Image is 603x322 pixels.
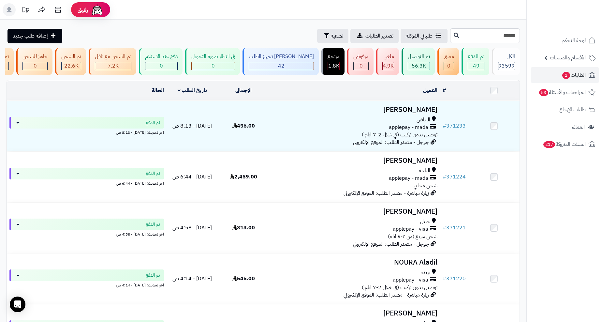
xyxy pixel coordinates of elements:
[572,122,585,131] span: العملاء
[562,36,586,45] span: لوحة التحكم
[328,62,339,70] span: 1.8K
[145,53,178,60] div: دفع عند الاستلام
[350,29,399,43] a: تصدير الطلبات
[443,122,466,130] a: #371233
[408,53,430,60] div: تم التوصيل
[91,3,104,16] img: ai-face.png
[230,173,257,181] span: 2,459.00
[353,138,429,146] span: جوجل - مصدر الطلب: الموقع الإلكتروني
[344,189,429,197] span: زيارة مباشرة - مصدر الطلب: الموقع الإلكتروني
[444,53,454,60] div: معلق
[146,272,160,279] span: تم الدفع
[272,259,437,266] h3: NOURA Aladil
[412,62,426,70] span: 56.3K
[360,62,363,70] span: 0
[346,48,375,75] a: مرفوض 0
[401,29,448,43] a: طلباتي المُوكلة
[388,233,437,240] span: شحن سريع (من ٢-٧ ايام)
[383,62,394,70] div: 4944
[7,29,62,43] a: إضافة طلب جديد
[320,48,346,75] a: مرتجع 1.8K
[362,284,437,291] span: توصيل بدون تركيب (في خلال 2-7 ايام )
[95,53,131,60] div: تم الشحن مع ناقل
[365,32,393,40] span: تصدير الطلبات
[408,62,430,70] div: 56298
[278,62,285,70] span: 42
[443,224,446,232] span: #
[400,48,436,75] a: تم التوصيل 56.3K
[212,62,215,70] span: 0
[353,240,429,248] span: جوجل - مصدر الطلب: الموقع الإلكتروني
[23,62,47,70] div: 0
[353,53,369,60] div: مرفوض
[417,116,430,124] span: الرياض
[17,3,34,18] a: تحديثات المنصة
[498,62,515,70] span: 93599
[443,224,466,232] a: #371221
[460,48,491,75] a: تم الدفع 49
[468,62,484,70] div: 49
[232,275,255,283] span: 545.00
[539,89,548,96] span: 53
[15,48,54,75] a: جاهز للشحن 0
[444,62,454,70] div: 0
[172,122,212,130] span: [DATE] - 8:13 ص
[192,62,235,70] div: 0
[559,18,597,32] img: logo-2.png
[491,48,521,75] a: الكل93599
[138,48,184,75] a: دفع عند الاستلام 0
[354,62,368,70] div: 0
[9,230,164,237] div: اخر تحديث: [DATE] - 4:58 ص
[241,48,320,75] a: [PERSON_NAME] تجهيز الطلب 42
[436,48,460,75] a: معلق 0
[9,281,164,288] div: اخر تحديث: [DATE] - 4:14 ص
[443,275,466,283] a: #371220
[272,157,437,164] h3: [PERSON_NAME]
[172,224,212,232] span: [DATE] - 4:58 ص
[420,269,430,276] span: بريدة
[423,86,437,94] a: العميل
[382,53,394,60] div: ملغي
[160,62,163,70] span: 0
[87,48,138,75] a: تم الشحن مع ناقل 7.2K
[420,218,430,225] span: جبيل
[22,53,48,60] div: جاهز للشحن
[531,84,599,100] a: المراجعات والأسئلة53
[64,62,79,70] span: 22.6K
[443,173,466,181] a: #371224
[468,53,484,60] div: تم الدفع
[562,72,570,79] span: 1
[414,182,437,190] span: شحن مجاني
[95,62,131,70] div: 7223
[178,86,207,94] a: تاريخ الطلب
[406,32,433,40] span: طلباتي المُوكلة
[531,119,599,135] a: العملاء
[543,140,586,149] span: السلات المتروكة
[145,62,177,70] div: 0
[375,48,400,75] a: ملغي 4.9K
[61,53,81,60] div: تم الشحن
[249,62,314,70] div: 42
[362,131,437,139] span: توصيل بدون تركيب (في خلال 2-7 ايام )
[559,105,586,114] span: طلبات الإرجاع
[331,32,343,40] span: تصفية
[344,291,429,299] span: زيارة مباشرة - مصدر الطلب: الموقع الإلكتروني
[272,310,437,317] h3: [PERSON_NAME]
[235,86,252,94] a: الإجمالي
[108,62,119,70] span: 7.2K
[249,53,314,60] div: [PERSON_NAME] تجهيز الطلب
[543,141,555,148] span: 217
[562,70,586,80] span: الطلبات
[172,275,212,283] span: [DATE] - 4:14 ص
[538,88,586,97] span: المراجعات والأسئلة
[498,53,515,60] div: الكل
[232,122,255,130] span: 456.00
[13,32,48,40] span: إضافة طلب جديد
[146,170,160,177] span: تم الدفع
[78,6,88,14] span: رفيق
[146,221,160,228] span: تم الدفع
[531,67,599,83] a: الطلبات1
[393,276,428,284] span: applepay - visa
[389,175,428,182] span: applepay - mada
[328,62,339,70] div: 1793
